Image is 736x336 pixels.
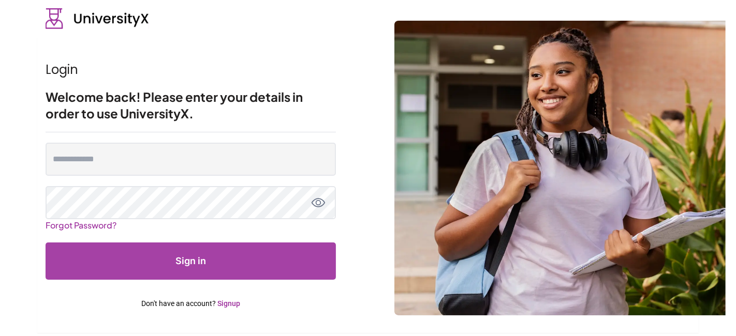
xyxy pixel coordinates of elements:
[217,299,240,308] a: Signup
[46,62,336,78] h1: Login
[46,8,149,29] img: UniversityX logo
[46,242,336,280] button: Submit form
[46,298,336,309] p: Don't have an account?
[46,216,116,235] a: Forgot Password?
[394,21,726,315] img: login background
[46,88,336,121] h2: Welcome back! Please enter your details in order to use UniversityX.
[311,195,326,210] button: toggle password view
